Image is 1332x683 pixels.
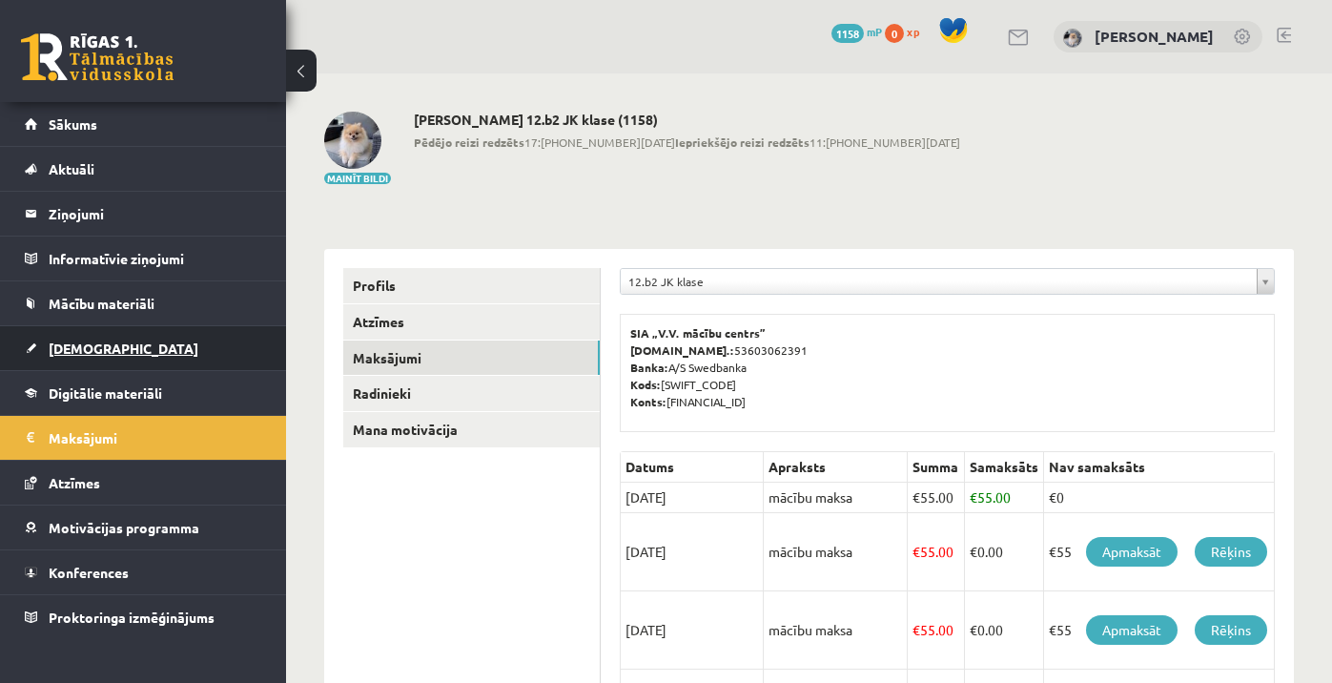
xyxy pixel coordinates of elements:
[1086,615,1178,645] a: Apmaksāt
[621,452,764,483] th: Datums
[49,192,262,236] legend: Ziņojumi
[49,416,262,460] legend: Maksājumi
[970,488,977,506] span: €
[324,112,381,169] img: Emīlija Kajaka
[964,513,1044,591] td: 0.00
[1063,29,1082,48] img: Emīlija Kajaka
[630,342,734,358] b: [DOMAIN_NAME].:
[908,483,964,513] td: 55.00
[630,324,1264,410] p: 53603062391 A/S Swedbanka [SWIFT_CODE] [FINANCIAL_ID]
[621,591,764,670] td: [DATE]
[49,340,198,357] span: [DEMOGRAPHIC_DATA]
[908,452,964,483] th: Summa
[21,33,174,81] a: Rīgas 1. Tālmācības vidusskola
[343,268,600,303] a: Profils
[49,160,94,177] span: Aktuāli
[49,115,97,133] span: Sākums
[912,621,920,638] span: €
[49,237,262,280] legend: Informatīvie ziņojumi
[49,384,162,402] span: Digitālie materiāli
[414,112,960,128] h2: [PERSON_NAME] 12.b2 JK klase (1158)
[25,326,262,370] a: [DEMOGRAPHIC_DATA]
[1195,615,1267,645] a: Rēķins
[628,269,1249,294] span: 12.b2 JK klase
[25,192,262,236] a: Ziņojumi
[630,394,666,409] b: Konts:
[907,24,919,39] span: xp
[912,488,920,506] span: €
[1095,27,1214,46] a: [PERSON_NAME]
[25,461,262,505] a: Atzīmes
[764,483,908,513] td: mācību maksa
[324,173,391,184] button: Mainīt bildi
[25,416,262,460] a: Maksājumi
[831,24,882,39] a: 1158 mP
[1086,537,1178,567] a: Apmaksāt
[25,147,262,191] a: Aktuāli
[885,24,904,43] span: 0
[621,513,764,591] td: [DATE]
[49,295,154,312] span: Mācību materiāli
[25,506,262,549] a: Motivācijas programma
[1044,452,1275,483] th: Nav samaksāts
[831,24,864,43] span: 1158
[764,513,908,591] td: mācību maksa
[25,595,262,639] a: Proktoringa izmēģinājums
[414,135,524,150] b: Pēdējo reizi redzēts
[25,237,262,280] a: Informatīvie ziņojumi
[25,550,262,594] a: Konferences
[912,543,920,560] span: €
[343,304,600,340] a: Atzīmes
[49,519,199,536] span: Motivācijas programma
[885,24,929,39] a: 0 xp
[621,269,1274,294] a: 12.b2 JK klase
[1044,591,1275,670] td: €55
[630,377,661,392] b: Kods:
[414,134,960,151] span: 17:[PHONE_NUMBER][DATE] 11:[PHONE_NUMBER][DATE]
[25,281,262,325] a: Mācību materiāli
[908,513,964,591] td: 55.00
[1195,537,1267,567] a: Rēķins
[764,452,908,483] th: Apraksts
[964,452,1044,483] th: Samaksāts
[343,376,600,411] a: Radinieki
[1044,483,1275,513] td: €0
[621,483,764,513] td: [DATE]
[908,591,964,670] td: 55.00
[343,341,600,376] a: Maksājumi
[867,24,882,39] span: mP
[49,564,129,581] span: Konferences
[675,135,809,150] b: Iepriekšējo reizi redzēts
[25,371,262,415] a: Digitālie materiāli
[630,360,668,375] b: Banka:
[25,102,262,146] a: Sākums
[630,325,767,341] b: SIA „V.V. mācību centrs”
[964,483,1044,513] td: 55.00
[49,474,100,491] span: Atzīmes
[343,412,600,447] a: Mana motivācija
[764,591,908,670] td: mācību maksa
[1044,513,1275,591] td: €55
[970,543,977,560] span: €
[49,609,215,626] span: Proktoringa izmēģinājums
[970,621,977,638] span: €
[964,591,1044,670] td: 0.00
